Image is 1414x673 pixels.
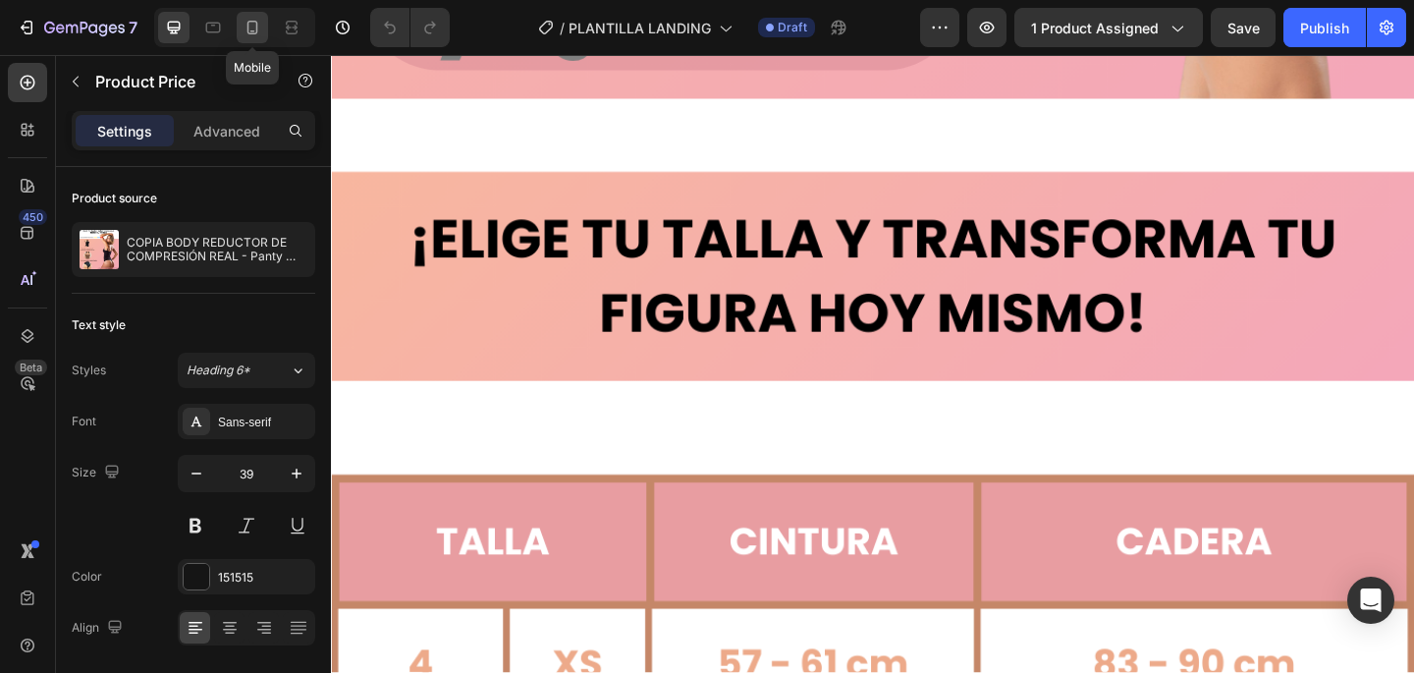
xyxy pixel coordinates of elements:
[569,18,711,38] span: PLANTILLA LANDING
[8,8,146,47] button: 7
[218,414,310,431] div: Sans-serif
[72,413,96,430] div: Font
[72,190,157,207] div: Product source
[1300,18,1349,38] div: Publish
[127,236,307,263] p: COPIA BODY REDUCTOR DE COMPRESIÓN REAL - Panty Cachetero o Hilo Brasilero (Copia)
[1211,8,1276,47] button: Save
[129,16,137,39] p: 7
[1014,8,1203,47] button: 1 product assigned
[19,209,47,225] div: 450
[187,362,250,379] span: Heading 6*
[72,362,106,379] div: Styles
[1031,18,1159,38] span: 1 product assigned
[331,55,1414,673] iframe: Design area
[15,360,47,375] div: Beta
[95,70,262,93] p: Product Price
[178,353,315,388] button: Heading 6*
[80,230,119,269] img: product feature img
[72,568,102,586] div: Color
[72,615,127,642] div: Align
[560,18,565,38] span: /
[218,569,310,587] div: 151515
[97,121,152,141] p: Settings
[1283,8,1366,47] button: Publish
[1347,577,1394,624] div: Open Intercom Messenger
[193,121,260,141] p: Advanced
[370,8,450,47] div: Undo/Redo
[1227,20,1260,36] span: Save
[72,316,126,334] div: Text style
[778,19,807,36] span: Draft
[72,460,124,486] div: Size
